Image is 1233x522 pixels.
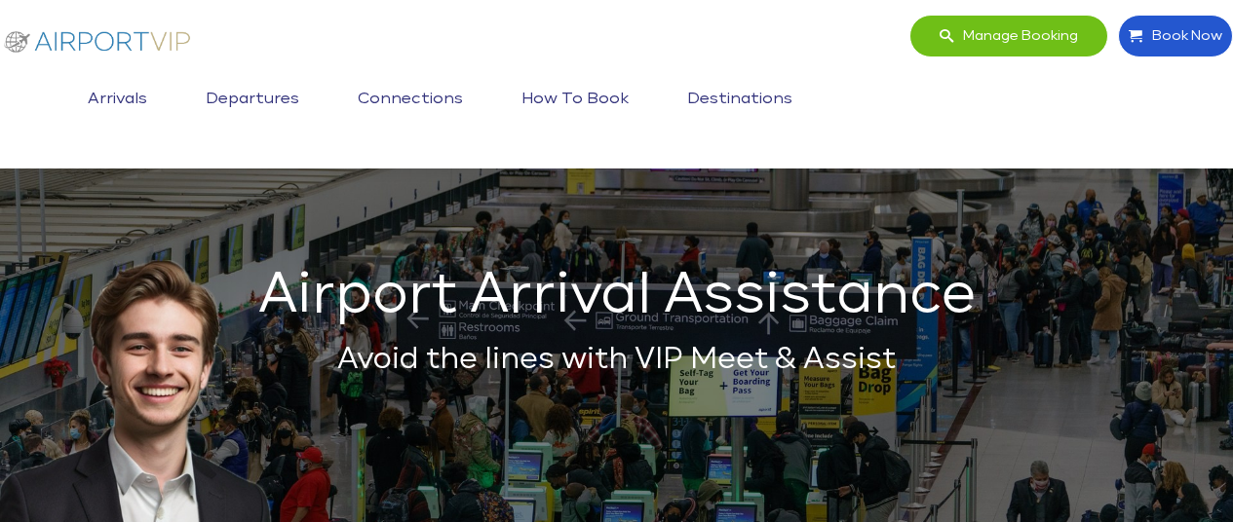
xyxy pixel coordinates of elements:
a: How to book [517,75,634,124]
a: Connections [353,75,468,124]
h1: Airport Arrival Assistance [68,274,1165,318]
a: Book Now [1118,15,1233,57]
a: Departures [201,75,304,124]
a: Manage booking [909,15,1108,57]
span: Manage booking [953,16,1078,56]
a: Arrivals [83,75,152,124]
a: Destinations [682,75,797,124]
span: Book Now [1142,16,1222,56]
h2: Avoid the lines with VIP Meet & Assist [68,338,1165,382]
